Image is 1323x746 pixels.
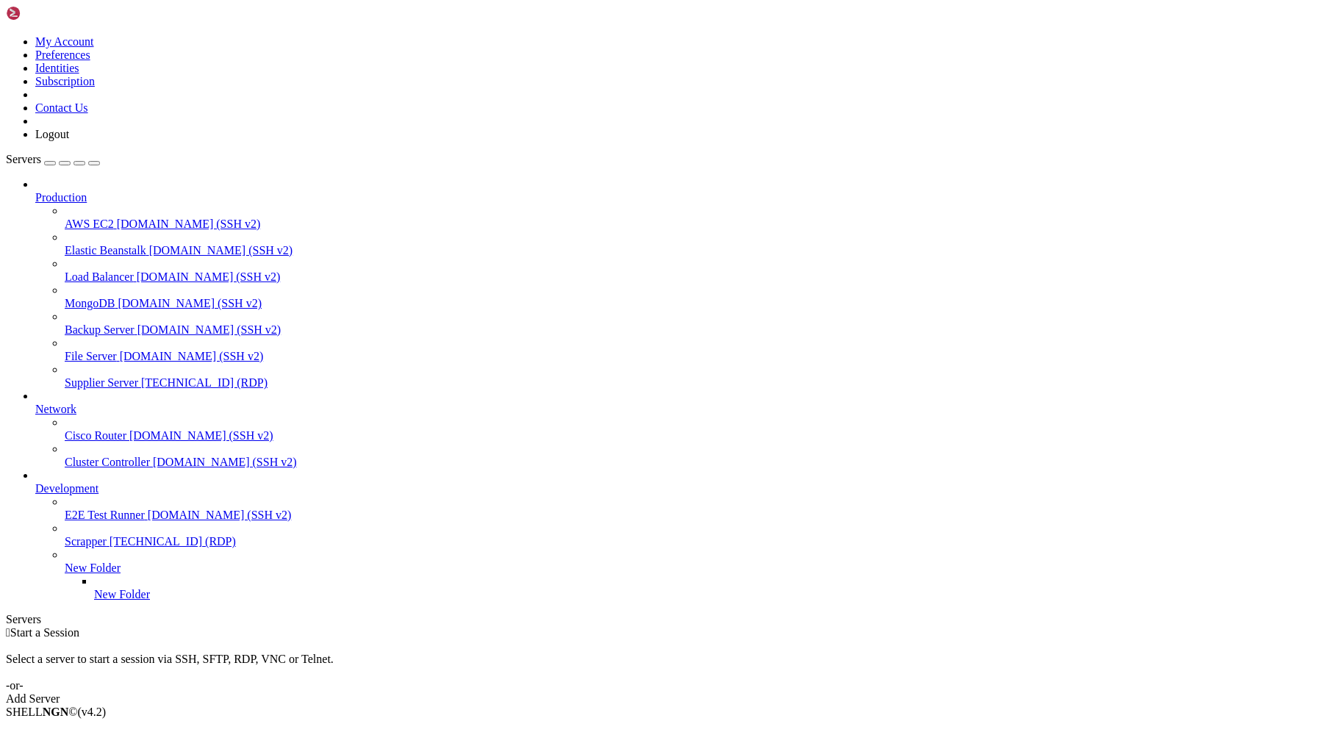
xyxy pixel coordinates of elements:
li: Cluster Controller [DOMAIN_NAME] (SSH v2) [65,442,1317,469]
span: [DOMAIN_NAME] (SSH v2) [149,244,293,257]
li: Elastic Beanstalk [DOMAIN_NAME] (SSH v2) [65,231,1317,257]
a: Servers [6,153,100,165]
a: Cluster Controller [DOMAIN_NAME] (SSH v2) [65,456,1317,469]
a: MongoDB [DOMAIN_NAME] (SSH v2) [65,297,1317,310]
div: Add Server [6,692,1317,706]
span: E2E Test Runner [65,509,145,521]
span: [DOMAIN_NAME] (SSH v2) [118,297,262,309]
a: Production [35,191,1317,204]
a: Contact Us [35,101,88,114]
span: [TECHNICAL_ID] (RDP) [141,376,268,389]
a: Supplier Server [TECHNICAL_ID] (RDP) [65,376,1317,390]
a: Preferences [35,49,90,61]
span: Network [35,403,76,415]
a: New Folder [65,562,1317,575]
span: Elastic Beanstalk [65,244,146,257]
li: Supplier Server [TECHNICAL_ID] (RDP) [65,363,1317,390]
li: Cisco Router [DOMAIN_NAME] (SSH v2) [65,416,1317,442]
span: New Folder [94,588,150,600]
span: [TECHNICAL_ID] (RDP) [110,535,236,548]
span: SHELL © [6,706,106,718]
a: Subscription [35,75,95,87]
a: AWS EC2 [DOMAIN_NAME] (SSH v2) [65,218,1317,231]
span: Development [35,482,98,495]
span:  [6,626,10,639]
li: New Folder [94,575,1317,601]
span: AWS EC2 [65,218,114,230]
span: Backup Server [65,323,135,336]
span: Supplier Server [65,376,138,389]
span: [DOMAIN_NAME] (SSH v2) [129,429,273,442]
img: Shellngn [6,6,90,21]
li: AWS EC2 [DOMAIN_NAME] (SSH v2) [65,204,1317,231]
span: [DOMAIN_NAME] (SSH v2) [117,218,261,230]
span: Production [35,191,87,204]
li: Development [35,469,1317,601]
span: [DOMAIN_NAME] (SSH v2) [153,456,297,468]
a: Network [35,403,1317,416]
span: Cisco Router [65,429,126,442]
a: Development [35,482,1317,495]
span: Cluster Controller [65,456,150,468]
li: MongoDB [DOMAIN_NAME] (SSH v2) [65,284,1317,310]
span: [DOMAIN_NAME] (SSH v2) [137,270,281,283]
a: Logout [35,128,69,140]
li: Production [35,178,1317,390]
span: Servers [6,153,41,165]
a: New Folder [94,588,1317,601]
li: E2E Test Runner [DOMAIN_NAME] (SSH v2) [65,495,1317,522]
li: Backup Server [DOMAIN_NAME] (SSH v2) [65,310,1317,337]
a: My Account [35,35,94,48]
a: Load Balancer [DOMAIN_NAME] (SSH v2) [65,270,1317,284]
a: Elastic Beanstalk [DOMAIN_NAME] (SSH v2) [65,244,1317,257]
li: Network [35,390,1317,469]
li: Load Balancer [DOMAIN_NAME] (SSH v2) [65,257,1317,284]
li: New Folder [65,548,1317,601]
li: Scrapper [TECHNICAL_ID] (RDP) [65,522,1317,548]
a: File Server [DOMAIN_NAME] (SSH v2) [65,350,1317,363]
span: Scrapper [65,535,107,548]
span: New Folder [65,562,121,574]
a: Cisco Router [DOMAIN_NAME] (SSH v2) [65,429,1317,442]
li: File Server [DOMAIN_NAME] (SSH v2) [65,337,1317,363]
div: Select a server to start a session via SSH, SFTP, RDP, VNC or Telnet. -or- [6,639,1317,692]
a: E2E Test Runner [DOMAIN_NAME] (SSH v2) [65,509,1317,522]
span: Load Balancer [65,270,134,283]
span: [DOMAIN_NAME] (SSH v2) [137,323,282,336]
a: Identities [35,62,79,74]
span: 4.2.0 [78,706,107,718]
b: NGN [43,706,69,718]
span: [DOMAIN_NAME] (SSH v2) [148,509,292,521]
a: Backup Server [DOMAIN_NAME] (SSH v2) [65,323,1317,337]
span: File Server [65,350,117,362]
div: Servers [6,613,1317,626]
span: Start a Session [10,626,79,639]
a: Scrapper [TECHNICAL_ID] (RDP) [65,535,1317,548]
span: [DOMAIN_NAME] (SSH v2) [120,350,264,362]
span: MongoDB [65,297,115,309]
